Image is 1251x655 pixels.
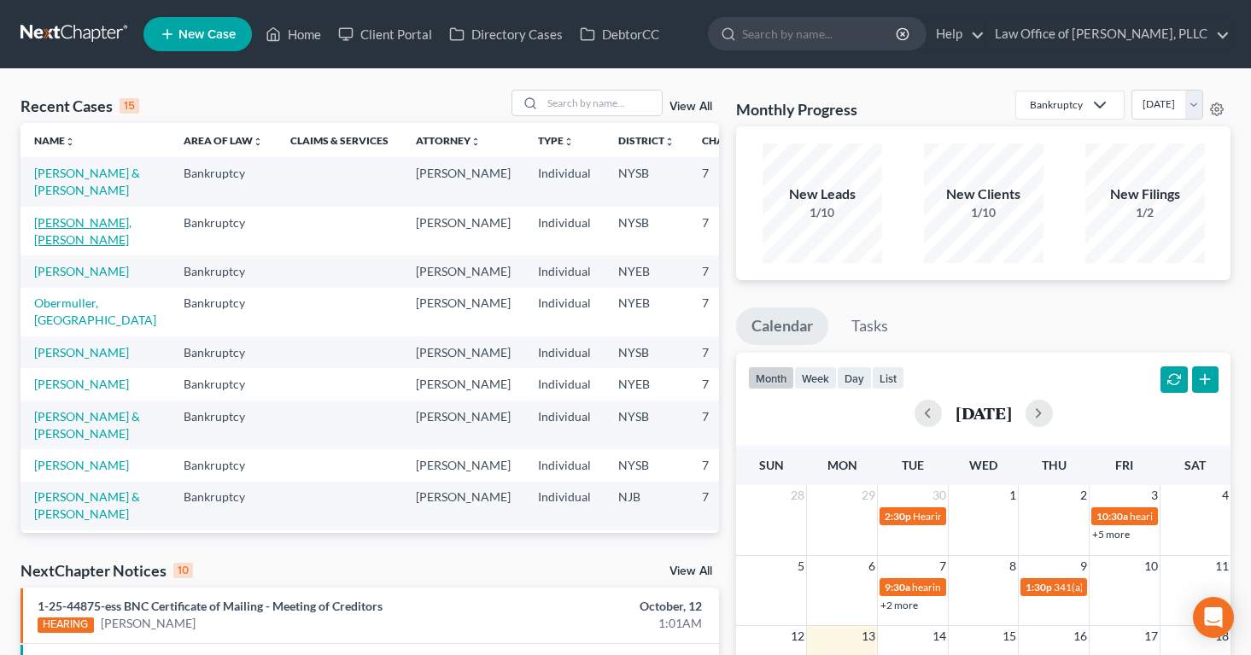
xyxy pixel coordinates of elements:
a: [PERSON_NAME] & [PERSON_NAME] [34,409,140,441]
td: Bankruptcy [170,449,277,481]
span: 13 [860,626,877,646]
td: [PERSON_NAME] [402,288,524,336]
td: [PERSON_NAME] [402,401,524,449]
td: [PERSON_NAME] [402,336,524,368]
td: NYSB [605,449,688,481]
span: hearing for [PERSON_NAME] [912,581,1043,594]
td: 7 [688,207,774,255]
a: Typeunfold_more [538,134,574,147]
span: 4 [1220,485,1231,506]
td: 7 [688,449,774,481]
th: Claims & Services [277,123,402,157]
td: Bankruptcy [170,401,277,449]
a: Law Office of [PERSON_NAME], PLLC [986,19,1230,50]
a: View All [669,565,712,577]
input: Search by name... [542,91,662,115]
td: Individual [524,255,605,287]
div: 1/2 [1085,204,1205,221]
i: unfold_more [65,137,75,147]
td: 7 [688,336,774,368]
td: Bankruptcy [170,157,277,206]
td: NYSB [605,401,688,449]
a: DebtorCC [571,19,668,50]
a: [PERSON_NAME] [34,345,129,360]
span: 15 [1001,626,1018,646]
td: 7 [688,482,774,530]
span: 7 [938,556,948,576]
a: Calendar [736,307,828,345]
input: Search by name... [742,18,898,50]
span: 30 [931,485,948,506]
div: NextChapter Notices [20,560,193,581]
td: Bankruptcy [170,368,277,400]
span: 12 [789,626,806,646]
a: [PERSON_NAME], [PERSON_NAME] [34,215,132,247]
span: 10:30a [1096,510,1128,523]
td: Individual [524,482,605,530]
a: Client Portal [330,19,441,50]
a: [PERSON_NAME] [101,615,196,632]
span: 6 [867,556,877,576]
span: 1:30p [1026,581,1052,594]
td: 7 [688,157,774,206]
td: 7 [688,368,774,400]
button: week [794,366,837,389]
span: 5 [796,556,806,576]
td: NYEB [605,255,688,287]
div: Recent Cases [20,96,139,116]
h2: [DATE] [956,404,1012,422]
div: Bankruptcy [1030,97,1083,112]
i: unfold_more [253,137,263,147]
span: 2 [1079,485,1089,506]
a: [PERSON_NAME] [34,264,129,278]
td: 7 [688,255,774,287]
td: Individual [524,207,605,255]
span: Wed [969,458,997,472]
div: 1/10 [763,204,882,221]
span: 29 [860,485,877,506]
td: [PERSON_NAME] [402,255,524,287]
td: Bankruptcy [170,255,277,287]
span: Sun [759,458,784,472]
span: Fri [1115,458,1133,472]
td: NYEB [605,288,688,336]
span: 8 [1008,556,1018,576]
td: 7 [688,401,774,449]
button: day [837,366,872,389]
td: NYSB [605,336,688,368]
div: New Filings [1085,184,1205,204]
div: Open Intercom Messenger [1193,597,1234,638]
a: Districtunfold_more [618,134,675,147]
a: [PERSON_NAME] & [PERSON_NAME] [34,489,140,521]
div: 1:01AM [492,615,702,632]
div: 1/10 [924,204,1043,221]
td: Bankruptcy [170,336,277,368]
span: Thu [1042,458,1067,472]
td: Individual [524,401,605,449]
td: NYSB [605,157,688,206]
a: 1-25-44875-ess BNC Certificate of Mailing - Meeting of Creditors [38,599,383,613]
span: 11 [1213,556,1231,576]
i: unfold_more [471,137,481,147]
h3: Monthly Progress [736,99,857,120]
i: unfold_more [664,137,675,147]
a: Area of Lawunfold_more [184,134,263,147]
td: NYSB [605,207,688,255]
button: list [872,366,904,389]
button: month [748,366,794,389]
span: Sat [1184,458,1206,472]
a: +5 more [1092,528,1130,541]
a: Directory Cases [441,19,571,50]
td: [PERSON_NAME] [402,482,524,530]
span: 28 [789,485,806,506]
a: Chapterunfold_more [702,134,760,147]
div: 15 [120,98,139,114]
span: Hearing for [PERSON_NAME] [913,510,1046,523]
td: NYEB [605,368,688,400]
span: New Case [178,28,236,41]
div: New Clients [924,184,1043,204]
td: Individual [524,368,605,400]
td: [PERSON_NAME] [402,530,524,579]
div: October, 12 [492,598,702,615]
span: Tue [902,458,924,472]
